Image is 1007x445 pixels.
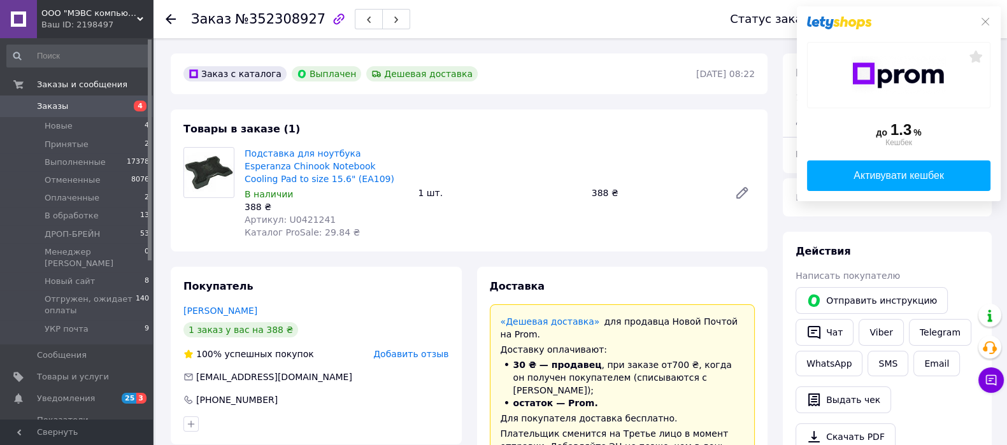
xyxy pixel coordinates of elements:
[183,322,298,337] div: 1 заказ у вас на 388 ₴
[796,319,853,346] button: Чат
[37,393,95,404] span: Уведомления
[796,271,900,281] span: Написать покупателю
[140,210,149,222] span: 13
[45,120,73,132] span: Новые
[501,412,745,425] div: Для покупателя доставка бесплатно.
[796,287,948,314] button: Отправить инструкцию
[145,323,149,335] span: 9
[183,306,257,316] a: [PERSON_NAME]
[41,8,137,19] span: ООО "МЭВС компьютер"
[245,189,293,199] span: В наличии
[868,351,908,376] button: SMS
[145,139,149,150] span: 2
[6,45,150,67] input: Поиск
[195,393,279,406] div: [PHONE_NUMBER]
[145,120,149,132] span: 4
[245,227,360,237] span: Каталог ProSale: 29.84 ₴
[796,351,862,376] a: WhatsApp
[37,350,87,361] span: Сообщения
[183,280,253,292] span: Покупатель
[796,115,839,125] span: Доставка
[587,184,724,202] div: 388 ₴
[45,192,99,204] span: Оплаченные
[37,371,109,383] span: Товары и услуги
[245,201,408,213] div: 388 ₴
[978,367,1004,393] button: Чат с покупателем
[859,319,903,346] a: Viber
[45,246,145,269] span: Менеджер [PERSON_NAME]
[183,66,287,81] div: Заказ с каталога
[245,215,336,225] span: Артикул: U0421241
[37,79,127,90] span: Заказы и сообщения
[145,246,149,269] span: 0
[37,101,68,112] span: Заказы
[45,229,100,240] span: ДРОП-БРЕЙН
[134,101,146,111] span: 4
[196,349,222,359] span: 100%
[45,276,95,287] span: Новый сайт
[501,316,600,327] a: «Дешевая доставка»
[127,157,149,168] span: 17378
[191,11,231,27] span: Заказ
[136,393,146,404] span: 3
[796,67,829,79] span: Итого
[37,414,118,437] span: Показатели работы компании
[729,180,755,206] a: Редактировать
[245,148,394,184] a: Подставка для ноутбука Esperanza Chinook Notebook Cooling Pad to size 15.6" (EA109)
[796,245,851,257] span: Действия
[45,174,100,186] span: Отмененные
[501,315,745,341] div: для продавца Новой Почтой на Prom.
[373,349,448,359] span: Добавить отзыв
[45,293,136,316] span: Отгружен, ожидает оплаты
[122,393,136,404] span: 25
[909,319,971,346] a: Telegram
[41,19,153,31] div: Ваш ID: 2198497
[140,229,149,240] span: 53
[166,13,176,25] div: Вернуться назад
[145,192,149,204] span: 2
[513,398,598,408] span: остаток — Prom.
[513,360,602,370] span: 30 ₴ — продавец
[730,13,815,25] div: Статус заказа
[501,358,745,397] li: , при заказе от 700 ₴ , когда он получен покупателем (списываются с [PERSON_NAME]);
[796,149,866,159] span: Всего к оплате
[796,386,891,413] button: Выдать чек
[145,276,149,287] span: 8
[45,157,106,168] span: Выполненные
[184,148,234,197] img: Подставка для ноутбука Esperanza Chinook Notebook Cooling Pad to size 15.6" (EA109)
[136,293,149,316] span: 140
[796,192,883,202] span: Комиссия за заказ
[45,323,89,335] span: УКР почта
[196,372,352,382] span: [EMAIL_ADDRESS][DOMAIN_NAME]
[490,280,545,292] span: Доставка
[235,11,325,27] span: №352308927
[45,139,89,150] span: Принятые
[45,210,99,222] span: В обработке
[413,184,586,202] div: 1 шт.
[131,174,149,186] span: 8076
[796,92,831,102] span: 1 товар
[183,123,300,135] span: Товары в заказе (1)
[696,69,755,79] time: [DATE] 08:22
[913,351,960,376] button: Email
[944,192,979,202] span: 29.84 ₴
[183,348,314,360] div: успешных покупок
[366,66,478,81] div: Дешевая доставка
[501,343,745,356] div: Доставку оплачивают:
[292,66,361,81] div: Выплачен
